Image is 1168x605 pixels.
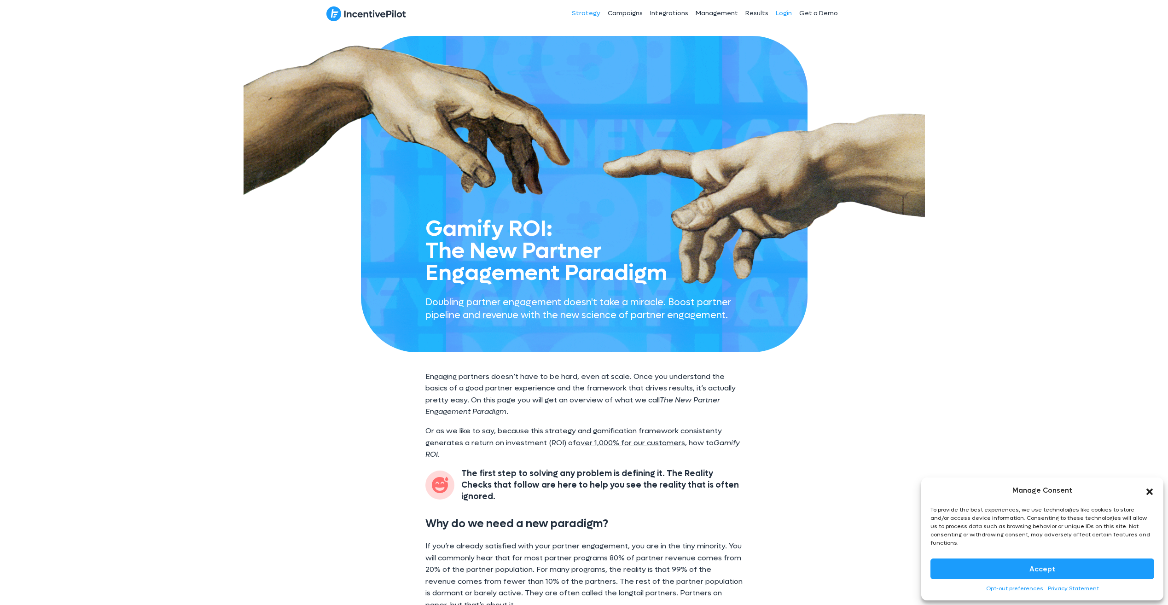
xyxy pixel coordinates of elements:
img: IncentivePilot [326,6,406,22]
p: Engaging partners doesn’t have to be hard, even at scale. Once you understand the basics of a goo... [425,371,743,418]
a: Strategy [568,2,604,25]
p: The first step to solving any problem is defining it. The Reality Checks that follow are here to ... [461,468,743,503]
img: adam [244,38,570,202]
em: The New Partner Engagement Paradigm [425,395,720,417]
div: Manage Consent [1012,484,1072,496]
div: Close dialog [1145,486,1154,495]
a: Management [692,2,742,25]
p: Doubling partner engagement doesn't take a miracle. Boost partner pipeline and revenue with the n... [425,296,743,322]
a: Integrations [646,2,692,25]
em: Gamify ROI [425,438,740,460]
a: Opt-out preferences [986,584,1043,593]
a: Privacy Statement [1048,584,1099,593]
button: Accept [930,558,1154,579]
p: Or as we like to say, because this strategy and gamification framework consistenty generates a re... [425,425,743,460]
div: To provide the best experiences, we use technologies like cookies to store and/or access device i... [930,506,1153,547]
img: god [603,110,925,287]
a: Campaigns [604,2,646,25]
span: Why do we need a new paradigm? [425,517,608,531]
a: Login [772,2,796,25]
a: Get a Demo [796,2,842,25]
a: Results [742,2,772,25]
nav: Header Menu [505,2,842,25]
a: over 1,000% for our customers [576,438,685,448]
